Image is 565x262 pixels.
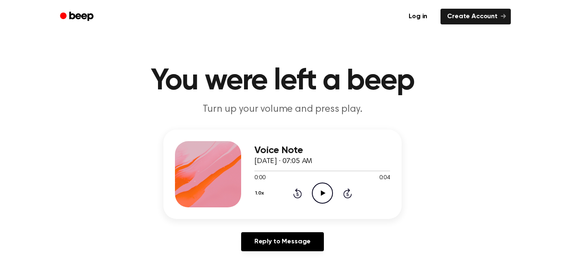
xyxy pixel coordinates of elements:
[124,103,441,116] p: Turn up your volume and press play.
[254,174,265,183] span: 0:00
[254,158,312,165] span: [DATE] · 07:05 AM
[441,9,511,24] a: Create Account
[254,145,390,156] h3: Voice Note
[379,174,390,183] span: 0:04
[400,7,436,26] a: Log in
[254,186,267,200] button: 1.0x
[71,66,494,96] h1: You were left a beep
[241,232,324,251] a: Reply to Message
[54,9,101,25] a: Beep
